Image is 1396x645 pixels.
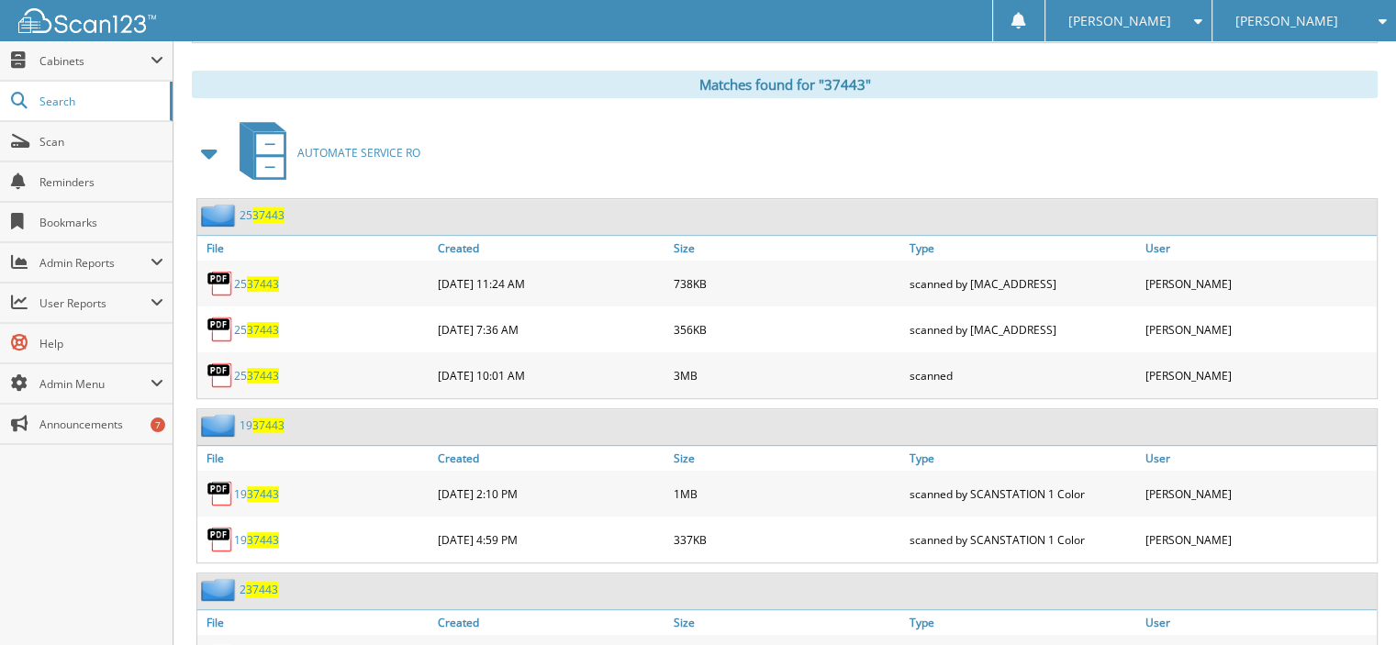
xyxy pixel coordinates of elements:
a: Created [433,446,669,471]
span: 37443 [252,207,285,223]
a: File [197,446,433,471]
div: 7 [151,417,165,432]
div: [PERSON_NAME] [1141,265,1377,302]
a: 237443 [240,582,278,597]
a: 1937443 [240,417,285,433]
div: scanned by SCANSTATION 1 Color [905,475,1141,512]
img: PDF.png [207,526,234,553]
img: folder2.png [201,204,240,227]
a: 2537443 [234,276,279,292]
span: Reminders [39,174,163,190]
img: PDF.png [207,480,234,507]
div: 738KB [669,265,905,302]
div: Matches found for "37443" [192,71,1378,98]
div: [PERSON_NAME] [1141,311,1377,348]
span: 37443 [247,322,279,338]
span: 37443 [246,582,278,597]
a: File [197,236,433,261]
span: Search [39,94,161,109]
a: Size [669,446,905,471]
a: 1937443 [234,486,279,502]
div: scanned [905,357,1141,394]
span: 37443 [247,486,279,502]
a: Type [905,236,1141,261]
span: Admin Menu [39,376,151,392]
img: folder2.png [201,414,240,437]
img: PDF.png [207,316,234,343]
div: 337KB [669,521,905,558]
div: scanned by [MAC_ADDRESS] [905,265,1141,302]
div: [DATE] 7:36 AM [433,311,669,348]
a: Created [433,236,669,261]
span: Help [39,336,163,351]
div: [PERSON_NAME] [1141,475,1377,512]
img: scan123-logo-white.svg [18,8,156,33]
a: File [197,610,433,635]
iframe: Chat Widget [1304,557,1396,645]
img: PDF.png [207,361,234,389]
a: User [1141,236,1377,261]
span: [PERSON_NAME] [1235,16,1338,27]
span: 37443 [252,417,285,433]
span: Scan [39,134,163,150]
div: scanned by [MAC_ADDRESS] [905,311,1141,348]
div: [DATE] 11:24 AM [433,265,669,302]
a: Type [905,610,1141,635]
span: Announcements [39,417,163,432]
div: [DATE] 4:59 PM [433,521,669,558]
a: 1937443 [234,532,279,548]
a: Type [905,446,1141,471]
span: [PERSON_NAME] [1068,16,1171,27]
a: Size [669,236,905,261]
span: AUTOMATE SERVICE RO [297,145,420,161]
a: Size [669,610,905,635]
img: folder2.png [201,578,240,601]
span: Cabinets [39,53,151,69]
span: 37443 [247,368,279,384]
a: 2537443 [240,207,285,223]
span: 37443 [247,532,279,548]
div: 1MB [669,475,905,512]
span: Admin Reports [39,255,151,271]
div: 3MB [669,357,905,394]
a: 2537443 [234,368,279,384]
a: User [1141,446,1377,471]
a: User [1141,610,1377,635]
span: 37443 [247,276,279,292]
span: Bookmarks [39,215,163,230]
span: User Reports [39,295,151,311]
div: [PERSON_NAME] [1141,521,1377,558]
a: 2537443 [234,322,279,338]
img: PDF.png [207,270,234,297]
div: [PERSON_NAME] [1141,357,1377,394]
a: AUTOMATE SERVICE RO [229,117,420,189]
div: [DATE] 10:01 AM [433,357,669,394]
div: 356KB [669,311,905,348]
div: scanned by SCANSTATION 1 Color [905,521,1141,558]
a: Created [433,610,669,635]
div: [DATE] 2:10 PM [433,475,669,512]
